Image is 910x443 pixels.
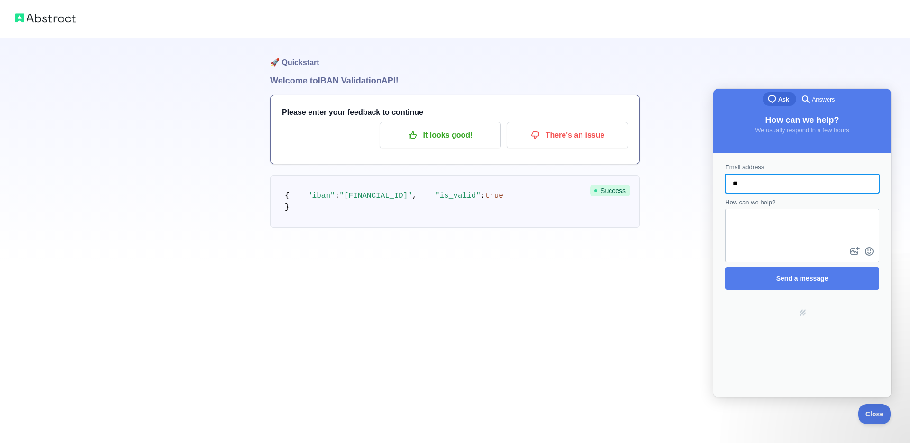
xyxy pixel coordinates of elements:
[270,74,640,87] h1: Welcome to IBAN Validation API!
[282,107,628,118] h3: Please enter your feedback to continue
[15,11,76,25] img: Abstract logo
[858,404,891,424] iframe: Help Scout Beacon - Close
[713,89,891,397] iframe: Help Scout Beacon - Live Chat, Contact Form, and Knowledge Base
[590,185,630,196] span: Success
[380,122,501,148] button: It looks good!
[285,192,503,212] code: }
[481,192,485,200] span: :
[285,192,290,200] span: {
[435,192,481,200] span: "is_valid"
[514,127,621,143] p: There's an issue
[339,192,412,200] span: "[FINANCIAL_ID]"
[308,192,335,200] span: "iban"
[507,122,628,148] button: There's an issue
[270,38,640,74] h1: 🚀 Quickstart
[412,192,417,200] span: ,
[335,192,340,200] span: :
[485,192,503,200] span: true
[387,127,494,143] p: It looks good!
